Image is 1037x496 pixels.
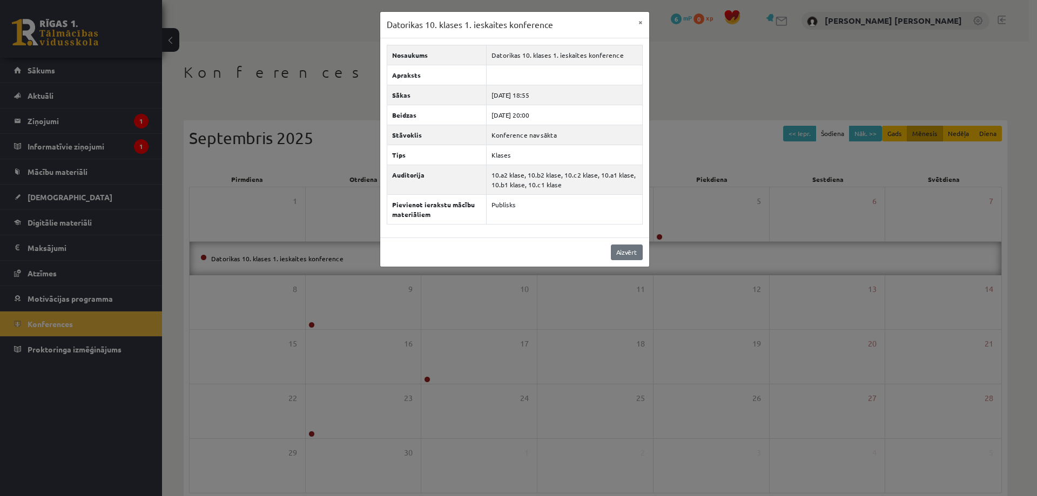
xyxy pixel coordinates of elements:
[387,125,487,145] th: Stāvoklis
[387,165,487,194] th: Auditorija
[487,194,642,224] td: Publisks
[487,145,642,165] td: Klases
[487,85,642,105] td: [DATE] 18:55
[387,45,487,65] th: Nosaukums
[387,145,487,165] th: Tips
[387,85,487,105] th: Sākas
[487,165,642,194] td: 10.a2 klase, 10.b2 klase, 10.c2 klase, 10.a1 klase, 10.b1 klase, 10.c1 klase
[487,125,642,145] td: Konference nav sākta
[387,105,487,125] th: Beidzas
[611,244,643,260] a: Aizvērt
[387,194,487,224] th: Pievienot ierakstu mācību materiāliem
[487,105,642,125] td: [DATE] 20:00
[387,65,487,85] th: Apraksts
[487,45,642,65] td: Datorikas 10. klases 1. ieskaites konference
[387,18,553,31] h3: Datorikas 10. klases 1. ieskaites konference
[632,12,649,32] button: ×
